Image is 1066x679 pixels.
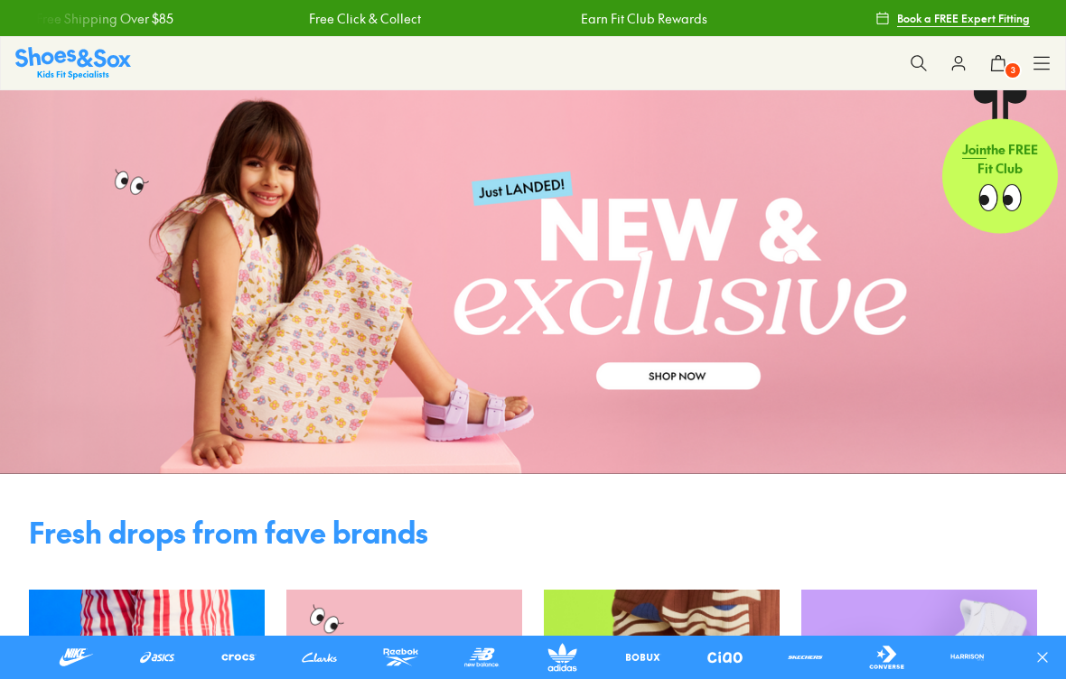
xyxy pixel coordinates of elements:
[978,43,1018,83] button: 3
[35,9,173,28] a: Free Shipping Over $85
[962,140,987,158] span: Join
[1004,61,1022,79] span: 3
[942,89,1058,234] a: Jointhe FREE Fit Club
[897,10,1030,26] span: Book a FREE Expert Fitting
[942,126,1058,192] p: the FREE Fit Club
[15,47,131,79] img: SNS_Logo_Responsive.svg
[875,2,1030,34] a: Book a FREE Expert Fitting
[581,9,707,28] a: Earn Fit Club Rewards
[15,47,131,79] a: Shoes & Sox
[308,9,420,28] a: Free Click & Collect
